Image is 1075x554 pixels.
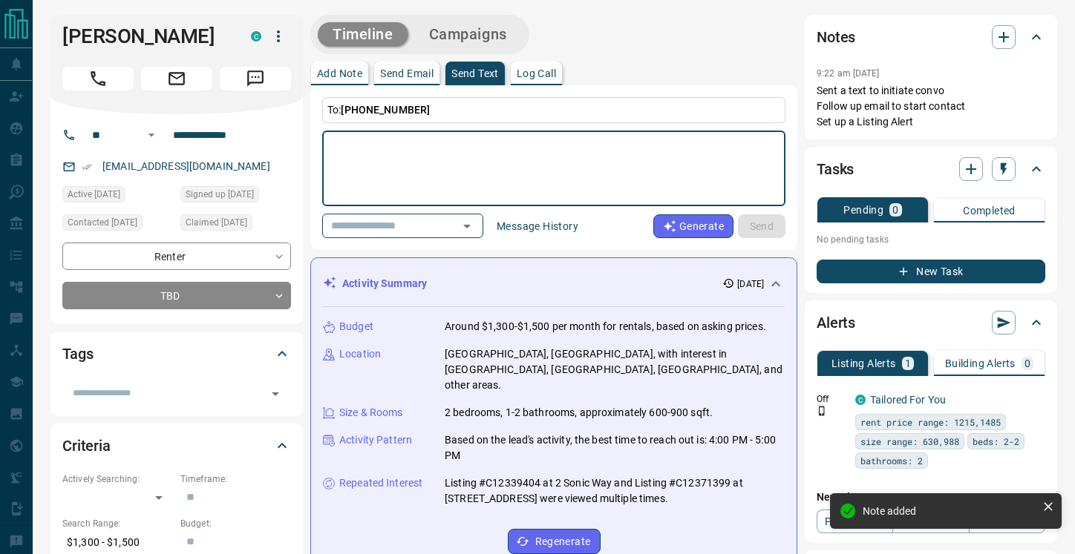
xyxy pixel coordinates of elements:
[817,19,1045,55] div: Notes
[62,336,291,372] div: Tags
[817,305,1045,340] div: Alerts
[517,68,556,79] p: Log Call
[817,151,1045,187] div: Tasks
[817,311,855,334] h2: Alerts
[102,160,270,172] a: [EMAIL_ADDRESS][DOMAIN_NAME]
[62,428,291,464] div: Criteria
[68,215,137,230] span: Contacted [DATE]
[186,187,254,202] span: Signed up [DATE]
[653,214,733,238] button: Generate
[973,434,1019,449] span: beds: 2-2
[62,24,229,48] h1: [PERSON_NAME]
[817,228,1045,251] p: No pending tasks
[62,472,173,486] p: Actively Searching:
[860,415,1001,429] span: rent price range: 1215,1485
[737,277,764,291] p: [DATE]
[318,22,408,47] button: Timeline
[1025,358,1030,369] p: 0
[62,434,111,458] h2: Criteria
[905,358,911,369] p: 1
[68,187,120,202] span: Active [DATE]
[508,529,601,554] button: Regenerate
[414,22,522,47] button: Campaigns
[445,405,713,421] p: 2 bedrooms, 1-2 bathrooms, approximately 600-900 sqft.
[220,67,291,90] span: Message
[817,68,880,79] p: 9:22 am [DATE]
[180,472,291,486] p: Timeframe:
[323,270,785,297] div: Activity Summary[DATE]
[143,126,160,144] button: Open
[82,162,92,172] svg: Email Verified
[843,205,883,215] p: Pending
[445,319,766,334] p: Around $1,300-$1,500 per month for rentals, based on asking prices.
[817,157,854,181] h2: Tasks
[945,358,1016,369] p: Building Alerts
[62,214,173,235] div: Mon Sep 15 2025
[180,517,291,530] p: Budget:
[251,31,261,42] div: condos.ca
[62,342,93,366] h2: Tags
[863,505,1036,517] div: Note added
[317,68,362,79] p: Add Note
[860,434,959,449] span: size range: 630,988
[451,68,499,79] p: Send Text
[265,383,286,404] button: Open
[870,394,946,406] a: Tailored For You
[186,215,247,230] span: Claimed [DATE]
[457,216,477,237] button: Open
[445,432,785,464] p: Based on the lead's activity, the best time to reach out is: 4:00 PM - 5:00 PM
[860,453,923,468] span: bathrooms: 2
[892,205,898,215] p: 0
[341,104,430,116] span: [PHONE_NUMBER]
[445,475,785,507] p: Listing #C12339404 at 2 Sonic Way and Listing #C12371399 at [STREET_ADDRESS] were viewed multiple...
[62,517,173,530] p: Search Range:
[339,319,373,334] p: Budget
[817,510,893,533] a: Property
[817,392,846,406] p: Off
[963,205,1016,216] p: Completed
[339,346,381,362] p: Location
[817,406,827,416] svg: Push Notification Only
[817,83,1045,130] p: Sent a text to initiate convo Follow up email to start contact Set up a Listing Alert
[339,405,403,421] p: Size & Rooms
[380,68,434,79] p: Send Email
[831,358,896,369] p: Listing Alerts
[180,186,291,207] div: Mon Sep 01 2025
[62,67,134,90] span: Call
[180,214,291,235] div: Mon Sep 15 2025
[339,432,412,448] p: Activity Pattern
[817,260,1045,283] button: New Task
[488,214,587,238] button: Message History
[817,25,855,49] h2: Notes
[141,67,212,90] span: Email
[62,243,291,270] div: Renter
[62,282,291,309] div: TBD
[445,346,785,393] p: [GEOGRAPHIC_DATA], [GEOGRAPHIC_DATA], with interest in [GEOGRAPHIC_DATA], [GEOGRAPHIC_DATA], [GEO...
[855,395,866,405] div: condos.ca
[342,276,427,291] p: Activity Summary
[322,97,785,123] p: To:
[339,475,422,491] p: Repeated Interest
[62,186,173,207] div: Mon Sep 01 2025
[817,489,1045,505] p: New Alert:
